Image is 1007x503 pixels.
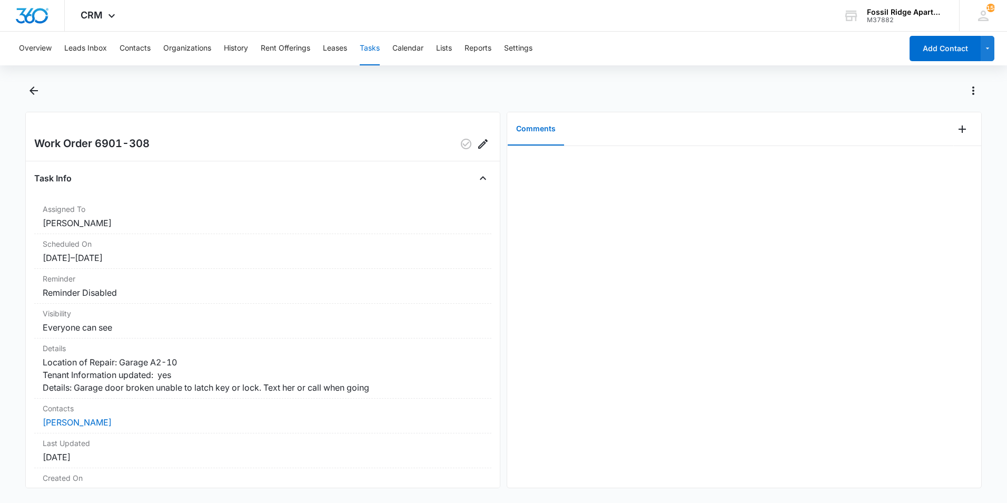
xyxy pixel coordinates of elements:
div: Last Updated[DATE] [34,433,491,468]
dt: Assigned To [43,204,483,215]
button: Actions [965,82,982,99]
button: Add Contact [910,36,981,61]
h2: Work Order 6901-308 [34,136,150,152]
dt: Scheduled On [43,238,483,249]
button: Add Comment [954,121,971,138]
button: Rent Offerings [261,32,310,65]
button: Leases [323,32,347,65]
dd: Reminder Disabled [43,286,483,299]
div: VisibilityEveryone can see [34,304,491,338]
dd: [DATE] [43,486,483,498]
div: DetailsLocation of Repair: Garage A2-10 Tenant Information updated: yes Details: Garage door brok... [34,338,491,399]
div: account id [867,16,944,24]
button: Organizations [163,32,211,65]
dd: [PERSON_NAME] [43,217,483,229]
a: [PERSON_NAME] [43,417,112,428]
button: Reports [465,32,491,65]
button: Leads Inbox [64,32,107,65]
button: Back [25,82,42,99]
button: Close [475,170,491,187]
div: Created On[DATE] [34,468,491,503]
button: Overview [19,32,52,65]
button: Edit [475,136,491,152]
div: Contacts[PERSON_NAME] [34,399,491,433]
div: Scheduled On[DATE]–[DATE] [34,234,491,269]
button: Lists [436,32,452,65]
dt: Details [43,343,483,354]
dt: Last Updated [43,438,483,449]
button: Contacts [120,32,151,65]
h4: Task Info [34,172,72,185]
button: History [224,32,248,65]
dd: Everyone can see [43,321,483,334]
button: Settings [504,32,532,65]
div: ReminderReminder Disabled [34,269,491,304]
button: Calendar [392,32,423,65]
dt: Created On [43,472,483,483]
span: 158 [986,4,995,12]
span: CRM [81,9,103,21]
div: account name [867,8,944,16]
dd: Location of Repair: Garage A2-10 Tenant Information updated: yes Details: Garage door broken unab... [43,356,483,394]
dt: Contacts [43,403,483,414]
div: Assigned To[PERSON_NAME] [34,199,491,234]
dt: Visibility [43,308,483,319]
dd: [DATE] – [DATE] [43,252,483,264]
button: Tasks [360,32,380,65]
dd: [DATE] [43,451,483,463]
button: Comments [508,113,564,146]
div: notifications count [986,4,995,12]
dt: Reminder [43,273,483,284]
